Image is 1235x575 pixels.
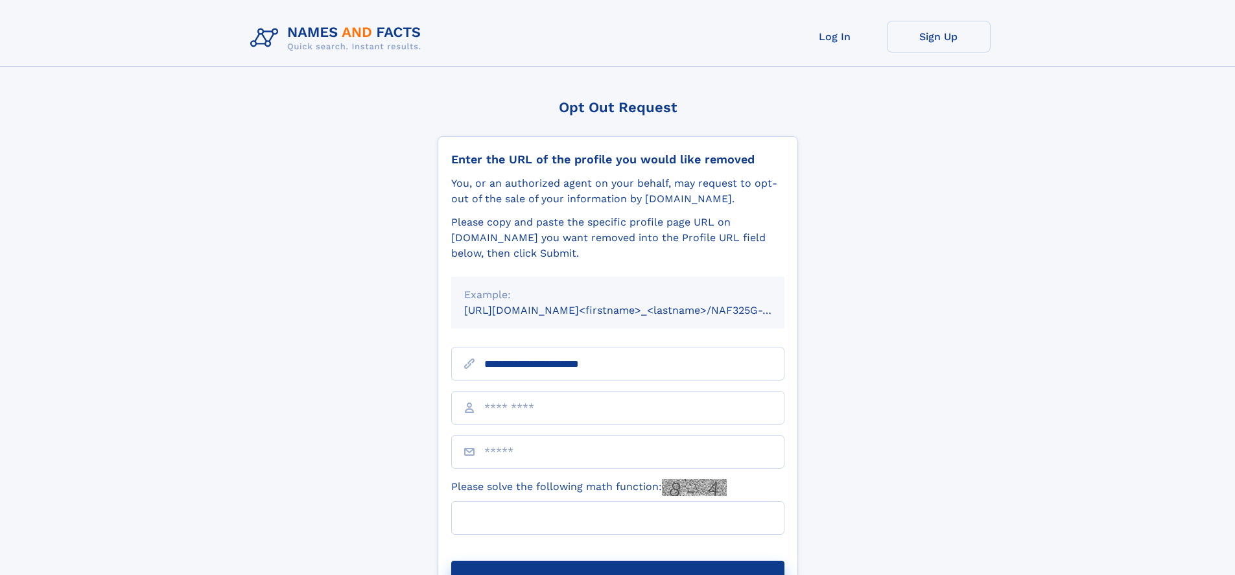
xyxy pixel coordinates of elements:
a: Log In [783,21,887,53]
div: Opt Out Request [438,99,798,115]
label: Please solve the following math function: [451,479,727,496]
div: Enter the URL of the profile you would like removed [451,152,784,167]
img: Logo Names and Facts [245,21,432,56]
a: Sign Up [887,21,991,53]
div: You, or an authorized agent on your behalf, may request to opt-out of the sale of your informatio... [451,176,784,207]
div: Please copy and paste the specific profile page URL on [DOMAIN_NAME] you want removed into the Pr... [451,215,784,261]
div: Example: [464,287,771,303]
small: [URL][DOMAIN_NAME]<firstname>_<lastname>/NAF325G-xxxxxxxx [464,304,809,316]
